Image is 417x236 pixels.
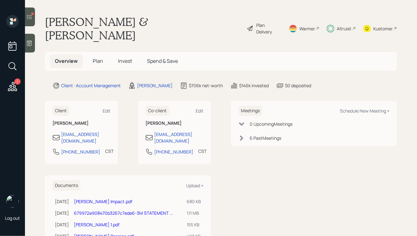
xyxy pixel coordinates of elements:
[239,82,269,89] div: $146k invested
[187,221,201,228] div: 155 KB
[74,222,120,228] a: [PERSON_NAME] 1.pdf
[55,210,69,216] div: [DATE]
[52,121,110,126] h6: [PERSON_NAME]
[45,15,242,42] h1: [PERSON_NAME] & [PERSON_NAME]
[61,131,110,144] div: [EMAIL_ADDRESS][DOMAIN_NAME]
[55,198,69,205] div: [DATE]
[105,148,114,154] div: CST
[52,106,69,116] h6: Client
[337,25,351,32] div: Altruist
[154,148,193,155] div: [PHONE_NUMBER]
[340,108,390,114] div: Schedule New Meeting +
[74,210,173,216] a: 679972a908470b3267c7ede6-3M STATEMENT ...
[198,148,207,154] div: CST
[373,25,393,32] div: Kustomer
[5,215,20,221] div: Log out
[61,148,100,155] div: [PHONE_NUMBER]
[61,82,121,89] div: Client · Account Management
[74,198,132,204] a: [PERSON_NAME] Impact.pdf
[118,58,132,64] span: Invest
[93,58,103,64] span: Plan
[145,106,169,116] h6: Co-client
[55,221,69,228] div: [DATE]
[257,22,281,35] div: Plan Delivery
[196,108,204,114] div: Edit
[189,82,223,89] div: $706k net-worth
[103,108,110,114] div: Edit
[6,195,19,208] img: hunter_neumayer.jpg
[186,183,204,188] div: Upload +
[147,58,178,64] span: Spend & Save
[137,82,173,89] div: [PERSON_NAME]
[238,106,262,116] h6: Meetings
[250,135,281,141] div: 6 Past Meeting s
[154,131,204,144] div: [EMAIL_ADDRESS][DOMAIN_NAME]
[55,58,78,64] span: Overview
[187,210,201,216] div: 1.11 MB
[14,78,21,85] div: 1
[52,180,81,191] h6: Documents
[250,121,292,127] div: 0 Upcoming Meeting s
[285,82,311,89] div: $0 deposited
[145,121,204,126] h6: [PERSON_NAME]
[299,25,315,32] div: Warmer
[187,198,201,205] div: 680 KB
